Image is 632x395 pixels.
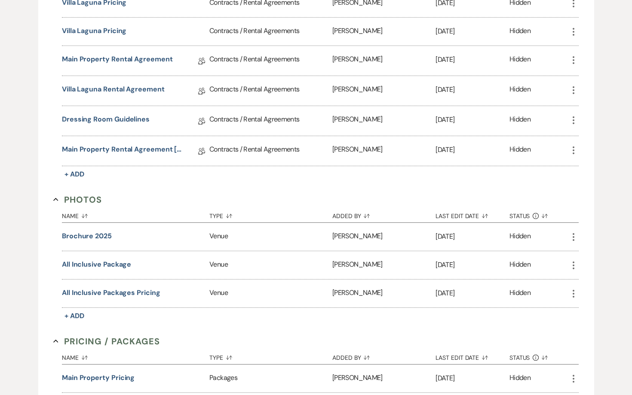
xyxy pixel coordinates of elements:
div: [PERSON_NAME] [332,251,436,279]
p: [DATE] [436,114,509,125]
div: Hidden [509,84,531,97]
div: Venue [209,223,332,251]
div: Contracts / Rental Agreements [209,18,332,46]
p: [DATE] [436,373,509,384]
div: Contracts / Rental Agreements [209,136,332,166]
div: [PERSON_NAME] [332,46,436,76]
p: [DATE] [436,144,509,155]
button: Added By [332,206,436,222]
button: Added By [332,348,436,364]
div: Hidden [509,259,531,271]
span: Status [509,213,530,219]
a: Dressing Room Guidelines [62,114,150,128]
div: Hidden [509,231,531,243]
button: All Inclusive Packages Pricing [62,288,160,298]
div: Contracts / Rental Agreements [209,106,332,136]
div: Contracts / Rental Agreements [209,46,332,76]
button: Main Property Pricing [62,373,135,383]
button: Status [509,348,568,364]
div: Hidden [509,288,531,299]
div: [PERSON_NAME] [332,280,436,307]
div: [PERSON_NAME] [332,18,436,46]
p: [DATE] [436,54,509,65]
button: + Add [62,168,87,180]
a: Main Property Rental Agreement [62,54,173,67]
button: Name [62,206,209,222]
p: [DATE] [436,84,509,95]
button: Type [209,206,332,222]
span: Status [509,355,530,361]
span: + Add [64,170,84,179]
div: [PERSON_NAME] [332,223,436,251]
button: Status [509,206,568,222]
div: [PERSON_NAME] [332,136,436,166]
a: Main Property Rental Agreement [DATE] [62,144,184,158]
a: Villa Laguna Rental Agreement [62,84,165,97]
button: Type [209,348,332,364]
p: [DATE] [436,288,509,299]
button: Photos [53,193,102,206]
div: Hidden [509,144,531,158]
button: Last Edit Date [436,348,509,364]
div: [PERSON_NAME] [332,76,436,106]
div: Contracts / Rental Agreements [209,76,332,106]
span: + Add [64,311,84,320]
div: Hidden [509,54,531,67]
div: Hidden [509,114,531,128]
div: Hidden [509,373,531,384]
div: Hidden [509,26,531,37]
button: + Add [62,310,87,322]
button: All Inclusive Package [62,259,131,270]
div: [PERSON_NAME] [332,365,436,392]
p: [DATE] [436,259,509,270]
button: Brochure 2025 [62,231,112,241]
button: Villa Laguna Pricing [62,26,126,36]
button: Last Edit Date [436,206,509,222]
button: Name [62,348,209,364]
div: [PERSON_NAME] [332,106,436,136]
p: [DATE] [436,231,509,242]
button: Pricing / Packages [53,335,160,348]
p: [DATE] [436,26,509,37]
div: Venue [209,280,332,307]
div: Venue [209,251,332,279]
div: Packages [209,365,332,392]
